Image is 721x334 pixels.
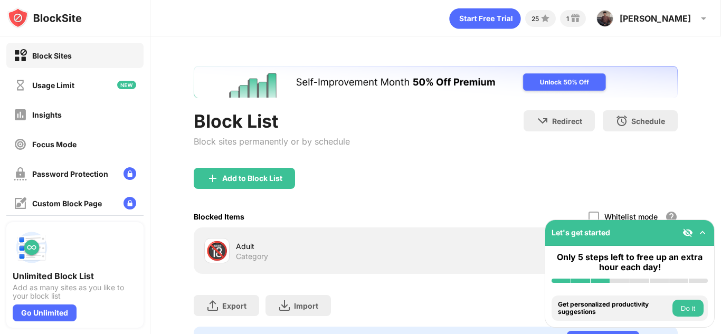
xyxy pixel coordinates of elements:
div: [PERSON_NAME] [620,13,691,24]
div: Password Protection [32,169,108,178]
img: reward-small.svg [569,12,582,25]
div: Usage Limit [32,81,74,90]
img: logo-blocksite.svg [7,7,82,28]
div: Add as many sites as you like to your block list [13,283,137,300]
button: Do it [672,300,704,317]
div: Unlimited Block List [13,271,137,281]
div: Import [294,301,318,310]
div: Focus Mode [32,140,77,149]
div: Go Unlimited [13,304,77,321]
img: new-icon.svg [117,81,136,89]
div: Redirect [552,117,582,126]
iframe: Banner [194,66,678,98]
div: Only 5 steps left to free up an extra hour each day! [552,252,708,272]
div: Get personalized productivity suggestions [558,301,670,316]
div: Custom Block Page [32,199,102,208]
img: points-small.svg [539,12,552,25]
div: Insights [32,110,62,119]
div: Adult [236,241,436,252]
img: eye-not-visible.svg [682,227,693,238]
img: password-protection-off.svg [14,167,27,180]
img: insights-off.svg [14,108,27,121]
div: Block Sites [32,51,72,60]
img: ACg8ocJcKmSgEepq6TiteQJAYmIKEuUpqZtuvliU5DUkn1cxN5-gFaw=s96-c [596,10,613,27]
img: omni-setup-toggle.svg [697,227,708,238]
img: push-block-list.svg [13,228,51,266]
div: Block sites permanently or by schedule [194,136,350,147]
img: customize-block-page-off.svg [14,197,27,210]
div: Block List [194,110,350,132]
div: 🔞 [206,240,228,262]
div: Add to Block List [222,174,282,183]
img: lock-menu.svg [124,197,136,209]
img: lock-menu.svg [124,167,136,180]
div: Export [222,301,246,310]
div: Let's get started [552,228,610,237]
div: Schedule [631,117,665,126]
div: 1 [566,15,569,23]
div: Whitelist mode [604,212,658,221]
img: time-usage-off.svg [14,79,27,92]
div: Blocked Items [194,212,244,221]
img: block-on.svg [14,49,27,62]
div: 25 [532,15,539,23]
img: focus-off.svg [14,138,27,151]
div: Category [236,252,268,261]
div: animation [449,8,521,29]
